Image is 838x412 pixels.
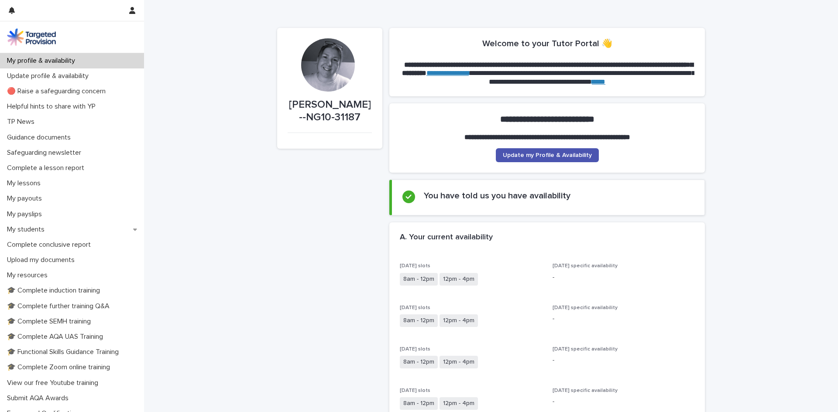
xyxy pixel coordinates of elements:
[3,225,52,234] p: My students
[3,133,78,142] p: Guidance documents
[3,348,126,356] p: 🎓 Functional Skills Guidance Training
[424,191,570,201] h2: You have told us you have availability
[553,388,618,393] span: [DATE] specific availability
[400,388,430,393] span: [DATE] slots
[3,164,91,172] p: Complete a lesson report
[400,263,430,269] span: [DATE] slots
[3,286,107,295] p: 🎓 Complete induction training
[3,179,48,187] p: My lessons
[400,233,493,242] h2: A. Your current availability
[3,394,76,402] p: Submit AQA Awards
[3,302,117,310] p: 🎓 Complete further training Q&A
[553,356,695,365] p: -
[400,347,430,352] span: [DATE] slots
[3,118,41,126] p: TP News
[553,397,695,406] p: -
[3,87,113,95] p: 🔴 Raise a safeguarding concern
[3,72,96,80] p: Update profile & availability
[440,397,478,410] span: 12pm - 4pm
[3,333,110,341] p: 🎓 Complete AQA UAS Training
[496,148,599,162] a: Update my Profile & Availability
[3,102,103,111] p: Helpful hints to share with YP
[3,256,82,264] p: Upload my documents
[440,273,478,286] span: 12pm - 4pm
[553,314,695,323] p: -
[553,347,618,352] span: [DATE] specific availability
[400,314,438,327] span: 8am - 12pm
[288,99,372,124] p: [PERSON_NAME]--NG10-31187
[3,210,49,218] p: My payslips
[553,263,618,269] span: [DATE] specific availability
[440,356,478,368] span: 12pm - 4pm
[3,363,117,371] p: 🎓 Complete Zoom online training
[3,149,88,157] p: Safeguarding newsletter
[400,356,438,368] span: 8am - 12pm
[400,397,438,410] span: 8am - 12pm
[553,305,618,310] span: [DATE] specific availability
[482,38,612,49] h2: Welcome to your Tutor Portal 👋
[3,241,98,249] p: Complete conclusive report
[3,317,98,326] p: 🎓 Complete SEMH training
[440,314,478,327] span: 12pm - 4pm
[7,28,56,46] img: M5nRWzHhSzIhMunXDL62
[3,379,105,387] p: View our free Youtube training
[503,152,592,158] span: Update my Profile & Availability
[3,271,55,279] p: My resources
[553,273,695,282] p: -
[400,305,430,310] span: [DATE] slots
[3,194,49,203] p: My payouts
[3,57,82,65] p: My profile & availability
[400,273,438,286] span: 8am - 12pm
